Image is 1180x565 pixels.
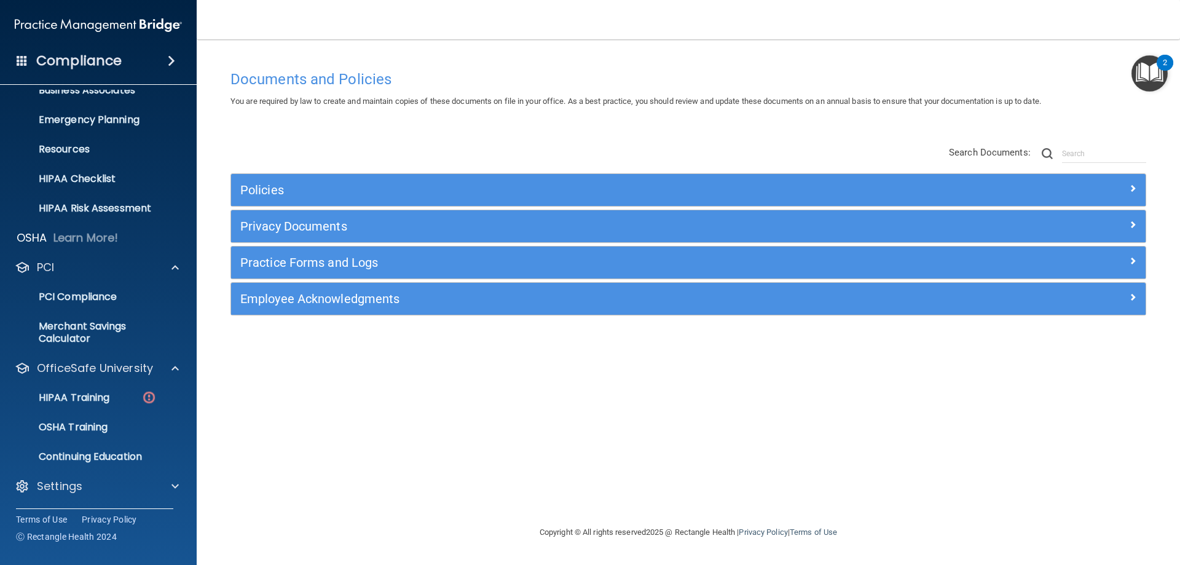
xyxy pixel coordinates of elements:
[15,479,179,494] a: Settings
[16,513,67,526] a: Terms of Use
[8,421,108,433] p: OSHA Training
[1163,63,1167,79] div: 2
[739,527,787,537] a: Privacy Policy
[1062,144,1146,163] input: Search
[240,289,1136,309] a: Employee Acknowledgments
[16,531,117,543] span: Ⓒ Rectangle Health 2024
[15,361,179,376] a: OfficeSafe University
[240,253,1136,272] a: Practice Forms and Logs
[82,513,137,526] a: Privacy Policy
[1131,55,1168,92] button: Open Resource Center, 2 new notifications
[37,361,153,376] p: OfficeSafe University
[240,292,908,306] h5: Employee Acknowledgments
[8,291,176,303] p: PCI Compliance
[967,478,1165,527] iframe: Drift Widget Chat Controller
[37,260,54,275] p: PCI
[8,202,176,215] p: HIPAA Risk Assessment
[1042,148,1053,159] img: ic-search.3b580494.png
[8,451,176,463] p: Continuing Education
[230,97,1041,106] span: You are required by law to create and maintain copies of these documents on file in your office. ...
[141,390,157,405] img: danger-circle.6113f641.png
[8,392,109,404] p: HIPAA Training
[15,260,179,275] a: PCI
[240,256,908,269] h5: Practice Forms and Logs
[8,114,176,126] p: Emergency Planning
[240,180,1136,200] a: Policies
[53,231,119,245] p: Learn More!
[949,147,1031,158] span: Search Documents:
[464,513,913,552] div: Copyright © All rights reserved 2025 @ Rectangle Health | |
[37,479,82,494] p: Settings
[8,173,176,185] p: HIPAA Checklist
[8,143,176,156] p: Resources
[790,527,837,537] a: Terms of Use
[240,219,908,233] h5: Privacy Documents
[15,13,182,38] img: PMB logo
[17,231,47,245] p: OSHA
[240,216,1136,236] a: Privacy Documents
[8,84,176,97] p: Business Associates
[230,71,1146,87] h4: Documents and Policies
[240,183,908,197] h5: Policies
[36,52,122,69] h4: Compliance
[8,320,176,345] p: Merchant Savings Calculator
